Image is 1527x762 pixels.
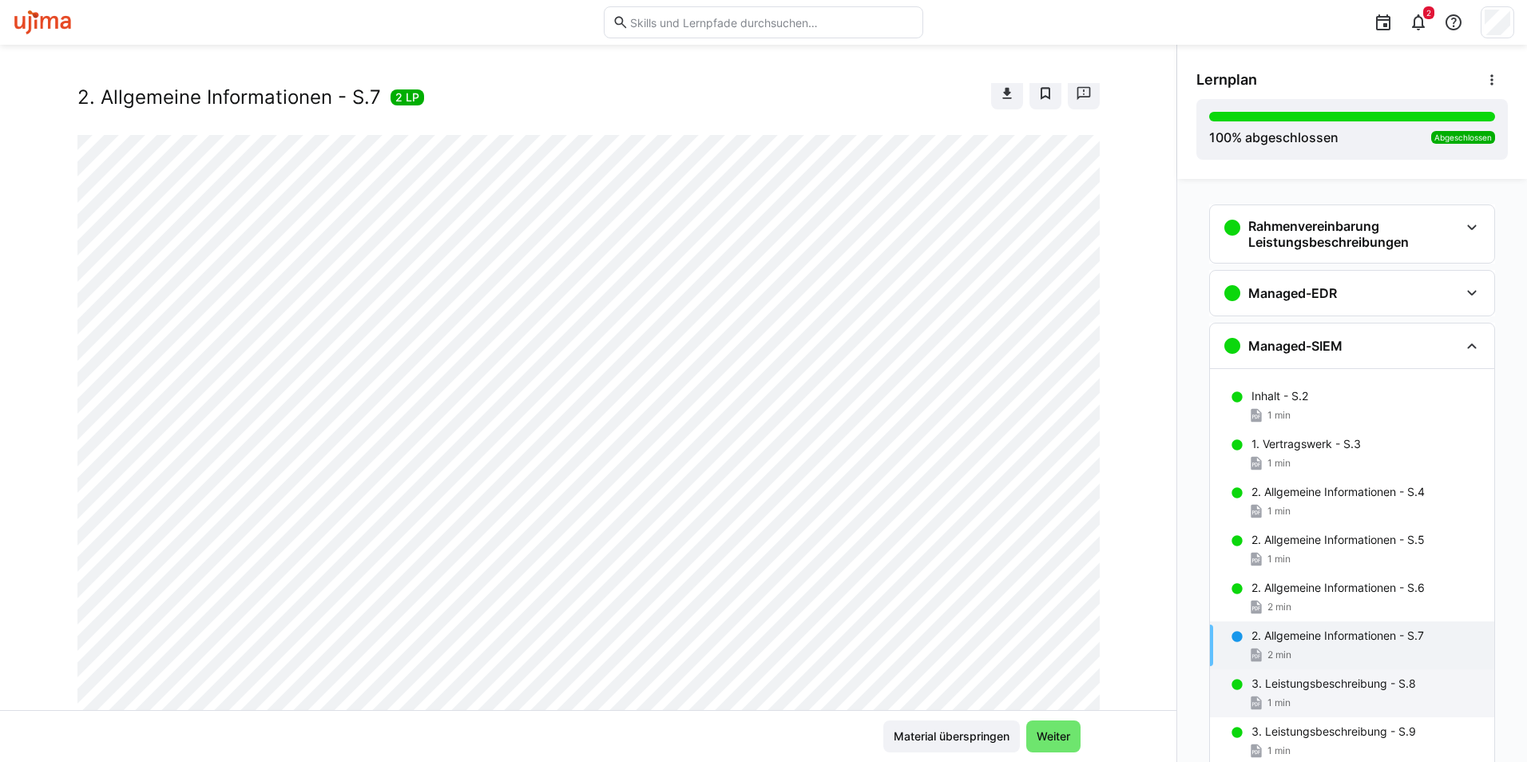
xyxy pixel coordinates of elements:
[1248,285,1337,301] h3: Managed-EDR
[77,85,381,109] h2: 2. Allgemeine Informationen - S.7
[1209,128,1339,147] div: % abgeschlossen
[1267,697,1291,709] span: 1 min
[1251,484,1425,500] p: 2. Allgemeine Informationen - S.4
[1267,649,1291,661] span: 2 min
[883,720,1020,752] button: Material überspringen
[1426,8,1431,18] span: 2
[1267,744,1291,757] span: 1 min
[1434,133,1492,142] span: Abgeschlossen
[1209,129,1232,145] span: 100
[395,89,419,105] span: 2 LP
[1251,724,1416,740] p: 3. Leistungsbeschreibung - S.9
[1267,601,1291,613] span: 2 min
[1267,505,1291,518] span: 1 min
[1267,457,1291,470] span: 1 min
[1251,388,1308,404] p: Inhalt - S.2
[1267,553,1291,566] span: 1 min
[629,15,914,30] input: Skills und Lernpfade durchsuchen…
[1251,436,1361,452] p: 1. Vertragswerk - S.3
[1026,720,1081,752] button: Weiter
[1251,628,1424,644] p: 2. Allgemeine Informationen - S.7
[1034,728,1073,744] span: Weiter
[1248,218,1459,250] h3: Rahmenvereinbarung Leistungsbeschreibungen
[1251,676,1416,692] p: 3. Leistungsbeschreibung - S.8
[1196,71,1257,89] span: Lernplan
[891,728,1012,744] span: Material überspringen
[1267,409,1291,422] span: 1 min
[1251,532,1425,548] p: 2. Allgemeine Informationen - S.5
[1248,338,1343,354] h3: Managed-SIEM
[1251,580,1425,596] p: 2. Allgemeine Informationen - S.6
